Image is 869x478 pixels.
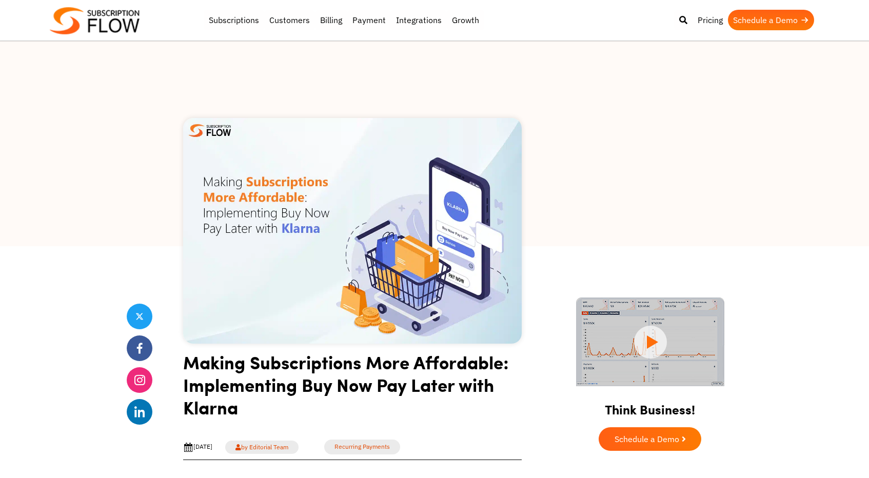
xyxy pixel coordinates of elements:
a: Pricing [693,10,728,30]
a: Recurring Payments [324,440,400,454]
a: Customers [264,10,315,30]
a: Billing [315,10,347,30]
div: [DATE] [183,442,212,452]
img: intro video [576,297,724,386]
a: by Editorial Team [225,441,299,454]
a: Growth [447,10,484,30]
a: Payment [347,10,391,30]
span: Schedule a Demo [615,435,679,443]
a: Schedule a Demo [599,427,701,451]
a: Schedule a Demo [728,10,814,30]
a: Integrations [391,10,447,30]
h1: Making Subscriptions More Affordable: Implementing Buy Now Pay Later with Klarna [183,351,522,426]
img: Subscriptionflow [50,7,140,34]
img: Buy Now Pay Later with Klarna [183,118,522,344]
h2: Think Business! [558,389,742,422]
a: Subscriptions [204,10,264,30]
